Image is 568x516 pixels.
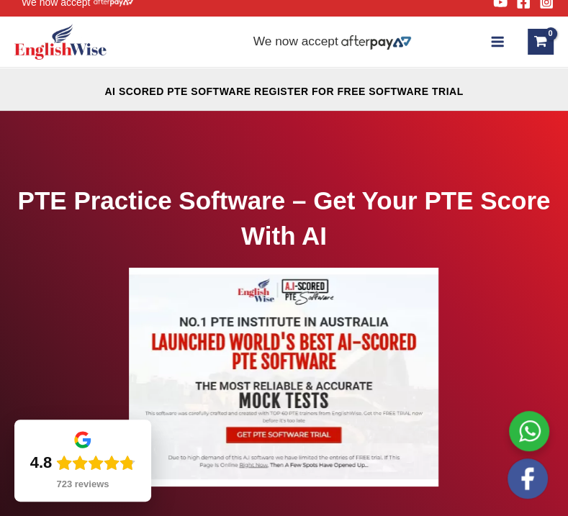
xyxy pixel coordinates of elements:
div: 723 reviews [56,479,109,490]
div: Rating: 4.8 out of 5 [30,453,136,473]
span: We now accept [253,34,338,48]
img: Afterpay-Logo [341,35,411,50]
aside: Header Widget 2 [246,34,419,49]
img: white-facebook.png [508,458,548,499]
a: AI SCORED PTE SOFTWARE REGISTER FOR FREE SOFTWARE TRIAL [104,86,463,97]
div: 4.8 [30,453,53,473]
aside: Header Widget 1 [94,74,474,104]
img: pte-institute-main [129,268,438,486]
img: cropped-ew-logo [14,24,107,60]
h1: PTE Practice Software – Get Your PTE Score With AI [14,183,554,253]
